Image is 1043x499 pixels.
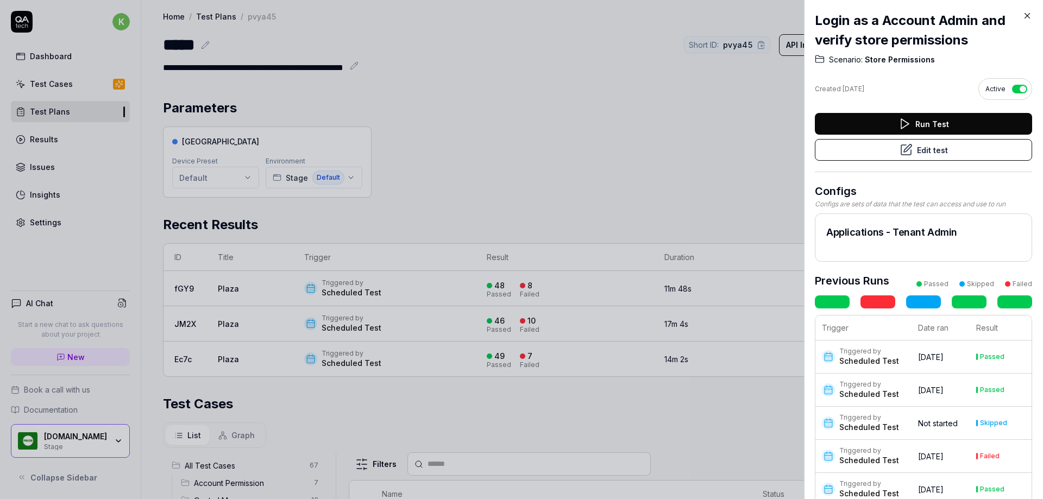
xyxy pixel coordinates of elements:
[918,485,944,494] time: [DATE]
[918,386,944,395] time: [DATE]
[815,113,1032,135] button: Run Test
[839,422,899,433] div: Scheduled Test
[980,420,1007,426] div: Skipped
[826,225,1021,239] h2: Applications - Tenant Admin
[839,479,899,488] div: Triggered by
[970,315,1032,340] th: Result
[815,11,1032,50] h2: Login as a Account Admin and verify store permissions
[912,407,970,440] td: Not started
[967,279,994,289] div: Skipped
[815,183,1032,199] h3: Configs
[980,486,1004,492] div: Passed
[815,199,1032,209] div: Configs are sets of data that the test can access and use to run
[863,54,935,65] span: Store Permissions
[839,380,899,389] div: Triggered by
[815,139,1032,161] button: Edit test
[918,352,944,362] time: [DATE]
[985,84,1006,94] span: Active
[843,85,864,93] time: [DATE]
[815,84,864,94] div: Created
[839,356,899,367] div: Scheduled Test
[924,279,948,289] div: Passed
[918,452,944,461] time: [DATE]
[980,353,1004,360] div: Passed
[839,446,899,455] div: Triggered by
[912,315,970,340] th: Date ran
[829,54,863,65] span: Scenario:
[839,455,899,466] div: Scheduled Test
[1013,279,1032,289] div: Failed
[839,389,899,400] div: Scheduled Test
[839,413,899,422] div: Triggered by
[839,488,899,499] div: Scheduled Test
[815,273,889,289] h3: Previous Runs
[839,347,899,356] div: Triggered by
[980,453,1000,459] div: Failed
[815,315,912,340] th: Trigger
[980,387,1004,393] div: Passed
